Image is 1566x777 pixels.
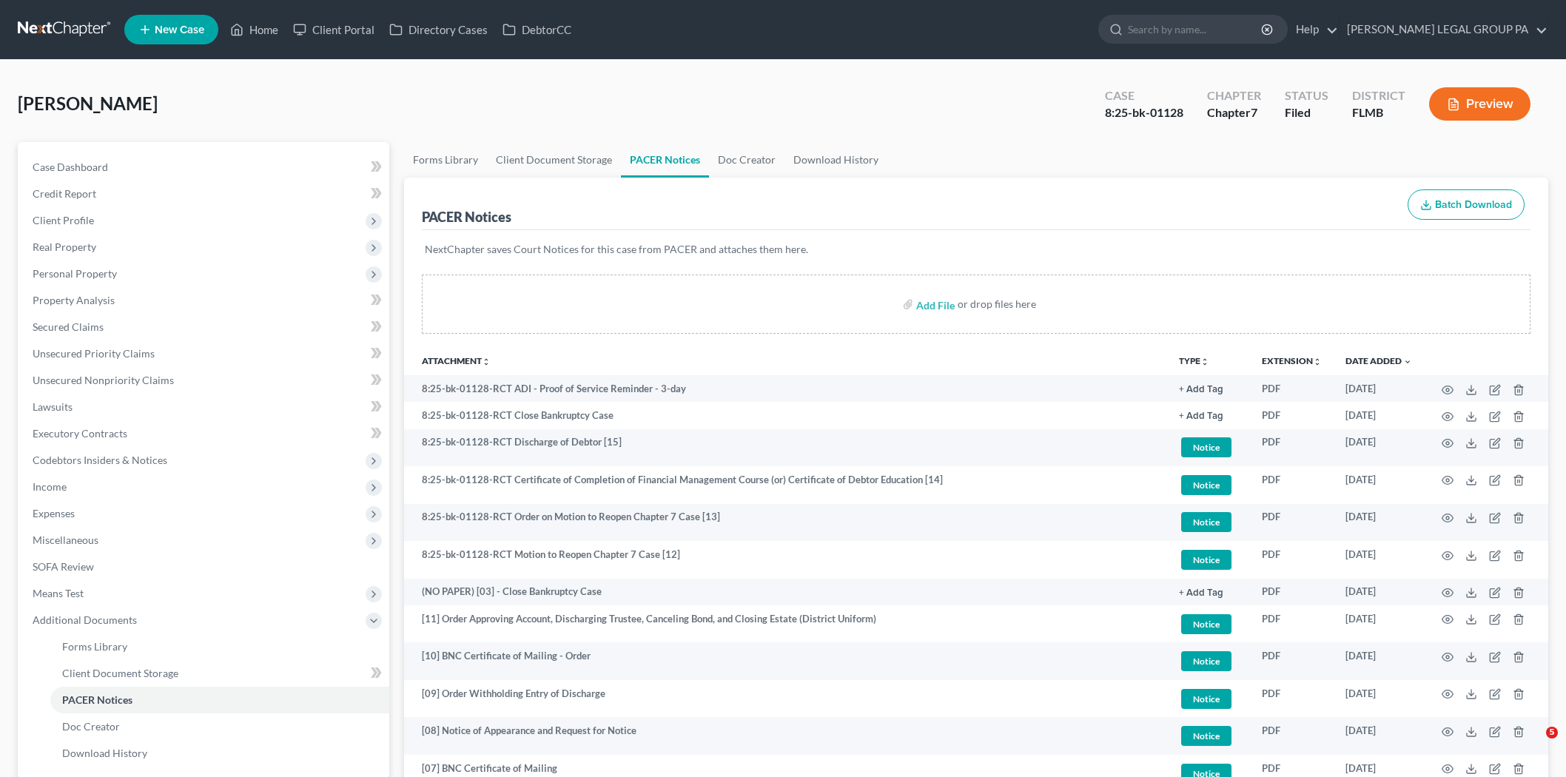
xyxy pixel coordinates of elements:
span: Notice [1181,726,1231,746]
a: PACER Notices [621,142,709,178]
button: Preview [1429,87,1530,121]
a: + Add Tag [1179,408,1238,423]
td: [DATE] [1334,541,1424,579]
a: Notice [1179,724,1238,748]
span: Real Property [33,240,96,253]
span: Miscellaneous [33,534,98,546]
span: Secured Claims [33,320,104,333]
td: PDF [1250,402,1334,428]
span: Additional Documents [33,613,137,626]
td: [DATE] [1334,466,1424,504]
a: Home [223,16,286,43]
td: 8:25-bk-01128-RCT Motion to Reopen Chapter 7 Case [12] [404,541,1167,579]
span: Expenses [33,507,75,519]
td: 8:25-bk-01128-RCT Certificate of Completion of Financial Management Course (or) Certificate of De... [404,466,1167,504]
a: Notice [1179,612,1238,636]
div: Filed [1285,104,1328,121]
a: Notice [1179,473,1238,497]
span: Unsecured Priority Claims [33,347,155,360]
a: Doc Creator [50,713,389,740]
td: PDF [1250,579,1334,605]
a: Extensionunfold_more [1262,355,1322,366]
button: + Add Tag [1179,385,1223,394]
a: + Add Tag [1179,382,1238,396]
a: PACER Notices [50,687,389,713]
a: DebtorCC [495,16,579,43]
span: [PERSON_NAME] [18,92,158,114]
a: Lawsuits [21,394,389,420]
span: Notice [1181,550,1231,570]
a: Download History [784,142,887,178]
a: Executory Contracts [21,420,389,447]
div: District [1352,87,1405,104]
button: + Add Tag [1179,588,1223,598]
td: [DATE] [1334,717,1424,755]
td: [DATE] [1334,402,1424,428]
span: Property Analysis [33,294,115,306]
a: Attachmentunfold_more [422,355,491,366]
td: PDF [1250,717,1334,755]
i: unfold_more [1200,357,1209,366]
button: TYPEunfold_more [1179,357,1209,366]
span: Income [33,480,67,493]
td: [11] Order Approving Account, Discharging Trustee, Canceling Bond, and Closing Estate (District U... [404,605,1167,643]
td: [DATE] [1334,680,1424,718]
i: unfold_more [1313,357,1322,366]
a: Case Dashboard [21,154,389,181]
td: PDF [1250,429,1334,467]
button: + Add Tag [1179,411,1223,421]
a: Notice [1179,510,1238,534]
div: or drop files here [958,297,1036,312]
td: [10] BNC Certificate of Mailing - Order [404,642,1167,680]
span: Means Test [33,587,84,599]
span: Client Document Storage [62,667,178,679]
span: Credit Report [33,187,96,200]
a: Client Portal [286,16,382,43]
div: Case [1105,87,1183,104]
i: unfold_more [482,357,491,366]
span: Doc Creator [62,720,120,733]
td: 8:25-bk-01128-RCT Discharge of Debtor [15] [404,429,1167,467]
div: PACER Notices [422,208,511,226]
td: [DATE] [1334,504,1424,542]
div: FLMB [1352,104,1405,121]
span: Executory Contracts [33,427,127,440]
span: PACER Notices [62,693,132,706]
span: Codebtors Insiders & Notices [33,454,167,466]
a: Notice [1179,649,1238,673]
div: Chapter [1207,87,1261,104]
span: Forms Library [62,640,127,653]
td: [DATE] [1334,579,1424,605]
a: Help [1288,16,1338,43]
a: [PERSON_NAME] LEGAL GROUP PA [1340,16,1547,43]
td: PDF [1250,680,1334,718]
td: PDF [1250,466,1334,504]
a: Client Document Storage [487,142,621,178]
a: + Add Tag [1179,585,1238,599]
span: Notice [1181,614,1231,634]
span: SOFA Review [33,560,94,573]
span: 5 [1546,727,1558,739]
span: Personal Property [33,267,117,280]
td: [08] Notice of Appearance and Request for Notice [404,717,1167,755]
span: Notice [1181,689,1231,709]
td: [09] Order Withholding Entry of Discharge [404,680,1167,718]
div: 8:25-bk-01128 [1105,104,1183,121]
a: Secured Claims [21,314,389,340]
i: expand_more [1403,357,1412,366]
td: PDF [1250,642,1334,680]
span: Download History [62,747,147,759]
span: Notice [1181,437,1231,457]
a: Notice [1179,687,1238,711]
input: Search by name... [1128,16,1263,43]
a: Notice [1179,435,1238,460]
a: Client Document Storage [50,660,389,687]
p: NextChapter saves Court Notices for this case from PACER and attaches them here. [425,242,1528,257]
span: Client Profile [33,214,94,226]
td: [DATE] [1334,429,1424,467]
span: Batch Download [1435,198,1512,211]
a: Forms Library [404,142,487,178]
td: 8:25-bk-01128-RCT Close Bankruptcy Case [404,402,1167,428]
td: [DATE] [1334,642,1424,680]
td: PDF [1250,605,1334,643]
